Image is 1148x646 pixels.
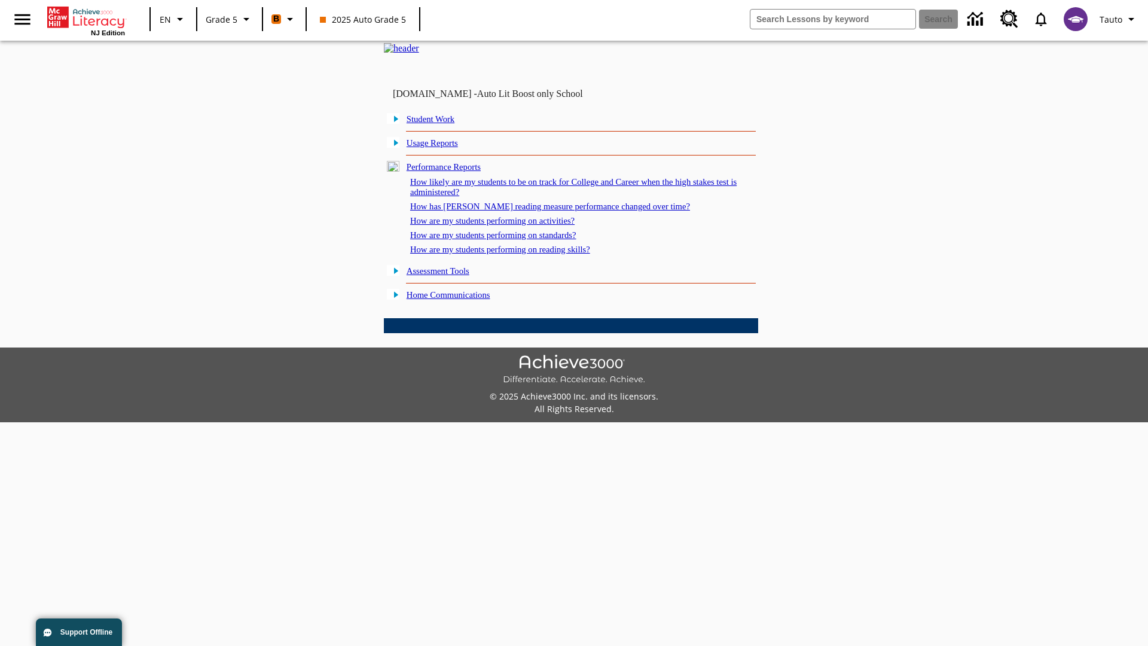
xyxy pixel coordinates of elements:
input: search field [750,10,915,29]
button: Select a new avatar [1057,4,1095,35]
img: minus.gif [387,161,399,172]
img: header [384,43,419,54]
span: Tauto [1100,13,1122,26]
span: B [273,11,279,26]
a: Performance Reports [407,162,481,172]
a: How are my students performing on activities? [410,216,575,226]
button: Boost Class color is orange. Change class color [267,8,302,30]
button: Support Offline [36,618,122,646]
a: Assessment Tools [407,266,469,276]
img: Achieve3000 Differentiate Accelerate Achieve [503,355,645,385]
a: How has [PERSON_NAME] reading measure performance changed over time? [410,202,690,211]
span: Grade 5 [206,13,237,26]
img: avatar image [1064,7,1088,31]
a: How likely are my students to be on track for College and Career when the high stakes test is adm... [410,177,737,197]
button: Profile/Settings [1095,8,1143,30]
a: How are my students performing on standards? [410,230,576,240]
button: Language: EN, Select a language [154,8,193,30]
span: 2025 Auto Grade 5 [320,13,406,26]
nobr: Auto Lit Boost only School [477,89,583,99]
a: Resource Center, Will open in new tab [993,3,1025,35]
span: EN [160,13,171,26]
span: Support Offline [60,628,112,636]
a: Usage Reports [407,138,458,148]
td: [DOMAIN_NAME] - [393,89,613,99]
img: plus.gif [387,113,399,124]
img: plus.gif [387,289,399,300]
a: Home Communications [407,290,490,300]
img: plus.gif [387,265,399,276]
div: Home [47,4,125,36]
button: Open side menu [5,2,40,37]
a: Student Work [407,114,454,124]
a: Data Center [960,3,993,36]
img: plus.gif [387,137,399,148]
a: Notifications [1025,4,1057,35]
span: NJ Edition [91,29,125,36]
a: How are my students performing on reading skills? [410,245,590,254]
button: Grade: Grade 5, Select a grade [201,8,258,30]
